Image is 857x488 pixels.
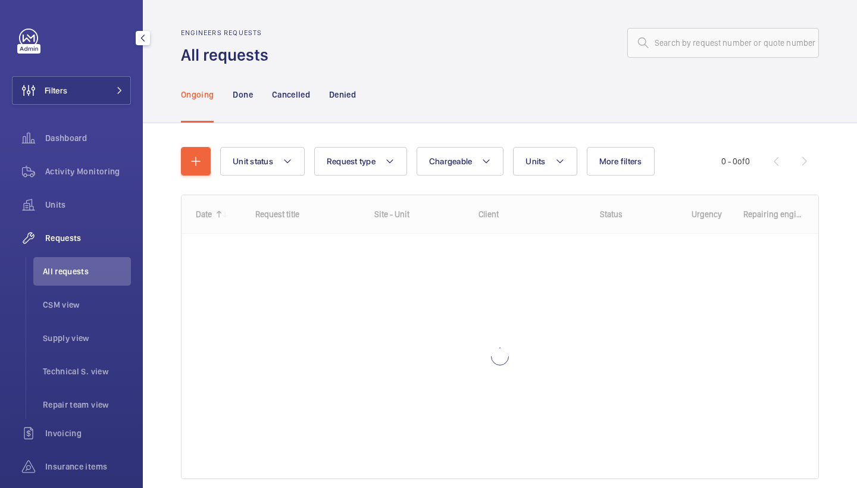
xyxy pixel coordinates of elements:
[181,44,276,66] h1: All requests
[181,89,214,101] p: Ongoing
[627,28,819,58] input: Search by request number or quote number
[45,232,131,244] span: Requests
[43,265,131,277] span: All requests
[327,157,376,166] span: Request type
[329,89,356,101] p: Denied
[181,29,276,37] h2: Engineers requests
[233,157,273,166] span: Unit status
[721,157,750,165] span: 0 - 0 0
[43,365,131,377] span: Technical S. view
[429,157,473,166] span: Chargeable
[45,132,131,144] span: Dashboard
[417,147,504,176] button: Chargeable
[43,299,131,311] span: CSM view
[45,165,131,177] span: Activity Monitoring
[43,399,131,411] span: Repair team view
[45,85,67,96] span: Filters
[45,461,131,473] span: Insurance items
[737,157,745,166] span: of
[233,89,252,101] p: Done
[45,427,131,439] span: Invoicing
[12,76,131,105] button: Filters
[272,89,310,101] p: Cancelled
[526,157,545,166] span: Units
[513,147,577,176] button: Units
[587,147,655,176] button: More filters
[45,199,131,211] span: Units
[599,157,642,166] span: More filters
[220,147,305,176] button: Unit status
[314,147,407,176] button: Request type
[43,332,131,344] span: Supply view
